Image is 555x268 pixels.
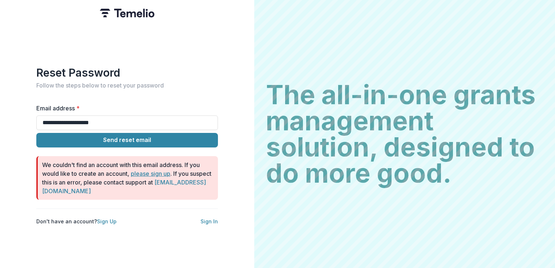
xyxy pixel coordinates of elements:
[42,179,206,195] a: [EMAIL_ADDRESS][DOMAIN_NAME]
[200,218,218,224] a: Sign In
[36,104,214,113] label: Email address
[36,66,218,79] h1: Reset Password
[36,82,218,89] h2: Follow the steps below to reset your password
[131,170,170,177] a: please sign up
[42,161,212,195] p: We couldn't find an account with this email address. If you would like to create an account, . If...
[97,218,117,224] a: Sign Up
[100,9,154,17] img: Temelio
[36,133,218,147] button: Send reset email
[36,218,117,225] p: Don't have an account?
